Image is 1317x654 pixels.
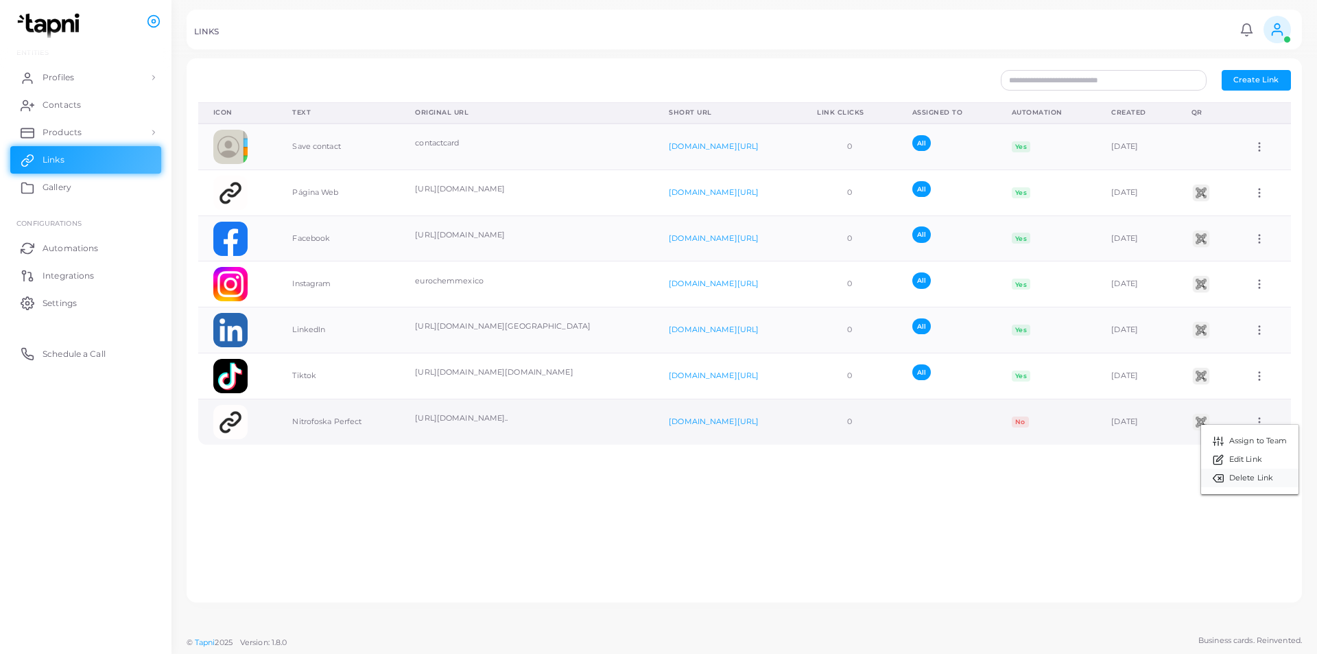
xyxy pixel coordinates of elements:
a: Automations [10,234,161,261]
img: qr2.png [1191,366,1211,386]
span: Automations [43,242,98,255]
td: Tiktok [277,353,400,399]
h5: LINKS [194,27,219,36]
span: Business cards. Reinvented. [1198,635,1302,646]
td: Instagram [277,261,400,307]
span: All [912,364,931,380]
p: [URL][DOMAIN_NAME] [415,183,639,195]
div: Created [1111,108,1161,117]
a: [DOMAIN_NAME][URL] [669,325,759,334]
div: Automation [1012,108,1082,117]
div: Link Clicks [817,108,882,117]
span: Contacts [43,99,81,111]
img: facebook.png [213,222,248,256]
td: [DATE] [1096,170,1176,215]
img: logo [12,13,88,38]
div: Short URL [669,108,787,117]
td: 0 [802,353,897,399]
span: All [912,135,931,151]
span: All [912,226,931,242]
div: Icon [213,108,263,117]
div: QR [1191,108,1223,117]
a: [DOMAIN_NAME][URL] [669,141,759,151]
a: Links [10,146,161,174]
div: Original URL [415,108,639,117]
a: Gallery [10,174,161,201]
span: Yes [1012,371,1030,382]
span: Edit Link [1229,454,1262,465]
span: Configurations [16,219,82,227]
span: All [912,318,931,334]
a: Schedule a Call [10,340,161,367]
img: qr2.png [1191,320,1211,340]
p: eurochemmexico [415,275,639,287]
td: 0 [802,399,897,444]
span: Profiles [43,71,74,84]
img: qr2.png [1191,274,1211,294]
img: customlink.png [213,176,248,210]
button: Create Link [1222,70,1291,91]
span: Assign to Team [1229,436,1288,447]
td: [DATE] [1096,399,1176,444]
span: ENTITIES [16,48,49,56]
a: [DOMAIN_NAME][URL] [669,417,759,426]
span: Settings [43,297,77,310]
div: Assigned To [912,108,982,117]
img: customlink.png [213,405,248,439]
td: [DATE] [1096,215,1176,261]
span: All [912,181,931,197]
p: [URL][DOMAIN_NAME] [415,229,639,241]
img: tiktok.png [213,359,248,393]
td: [DATE] [1096,307,1176,353]
img: contactcard.png [213,130,248,164]
a: [DOMAIN_NAME][URL] [669,279,759,288]
div: Text [292,108,385,117]
span: Gallery [43,181,71,194]
img: qr2.png [1191,412,1211,432]
span: No [1012,417,1029,428]
a: [DOMAIN_NAME][URL] [669,187,759,197]
p: [URL][DOMAIN_NAME].. [415,412,639,424]
img: linkedin.png [213,313,248,347]
a: Tapni [195,638,215,647]
span: All [912,272,931,288]
img: qr2.png [1191,229,1211,249]
img: qr2.png [1191,183,1211,203]
span: 2025 [215,637,232,649]
td: [DATE] [1096,124,1176,170]
td: LinkedIn [277,307,400,353]
a: Settings [10,289,161,316]
p: contactcard [415,137,639,149]
span: Links [43,154,64,166]
td: Save contact [277,124,400,170]
span: Version: 1.8.0 [240,638,287,647]
td: [DATE] [1096,353,1176,399]
td: 0 [802,215,897,261]
span: Yes [1012,233,1030,244]
td: Nitrofoska Perfect [277,399,400,444]
a: Integrations [10,261,161,289]
span: Yes [1012,279,1030,290]
p: [URL][DOMAIN_NAME][DOMAIN_NAME] [415,366,639,378]
td: 0 [802,170,897,215]
img: instagram.png [213,267,248,301]
a: Products [10,119,161,146]
td: Facebook [277,215,400,261]
td: Página Web [277,170,400,215]
span: Products [43,126,82,139]
td: 0 [802,261,897,307]
span: Yes [1012,187,1030,198]
a: Profiles [10,64,161,91]
span: Yes [1012,141,1030,152]
th: Action [1238,102,1291,124]
span: Delete Link [1229,473,1273,484]
span: Integrations [43,270,94,282]
a: [DOMAIN_NAME][URL] [669,233,759,243]
span: © [187,637,287,649]
a: Contacts [10,91,161,119]
a: [DOMAIN_NAME][URL] [669,371,759,380]
td: 0 [802,307,897,353]
span: Yes [1012,325,1030,336]
td: 0 [802,124,897,170]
